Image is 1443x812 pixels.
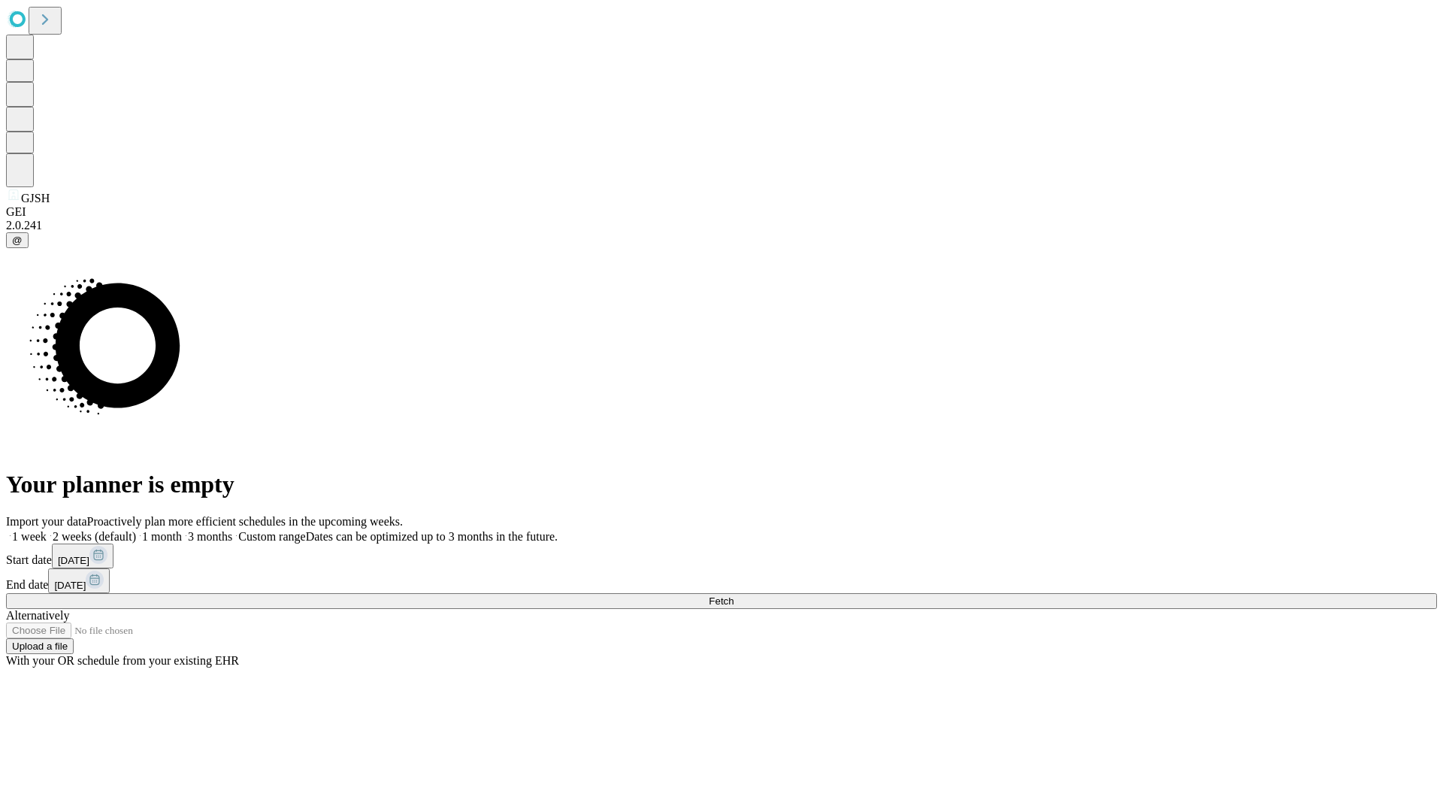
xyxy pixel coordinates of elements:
span: Proactively plan more efficient schedules in the upcoming weeks. [87,515,403,528]
span: 1 month [142,530,182,543]
button: @ [6,232,29,248]
div: Start date [6,544,1437,568]
span: 2 weeks (default) [53,530,136,543]
button: [DATE] [52,544,113,568]
span: With your OR schedule from your existing EHR [6,654,239,667]
div: End date [6,568,1437,593]
div: 2.0.241 [6,219,1437,232]
span: @ [12,235,23,246]
span: 1 week [12,530,47,543]
button: Fetch [6,593,1437,609]
span: Fetch [709,595,734,607]
span: Custom range [238,530,305,543]
div: GEI [6,205,1437,219]
span: GJSH [21,192,50,205]
h1: Your planner is empty [6,471,1437,498]
span: [DATE] [58,555,89,566]
span: Dates can be optimized up to 3 months in the future. [306,530,558,543]
span: [DATE] [54,580,86,591]
span: 3 months [188,530,232,543]
button: Upload a file [6,638,74,654]
button: [DATE] [48,568,110,593]
span: Import your data [6,515,87,528]
span: Alternatively [6,609,69,622]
